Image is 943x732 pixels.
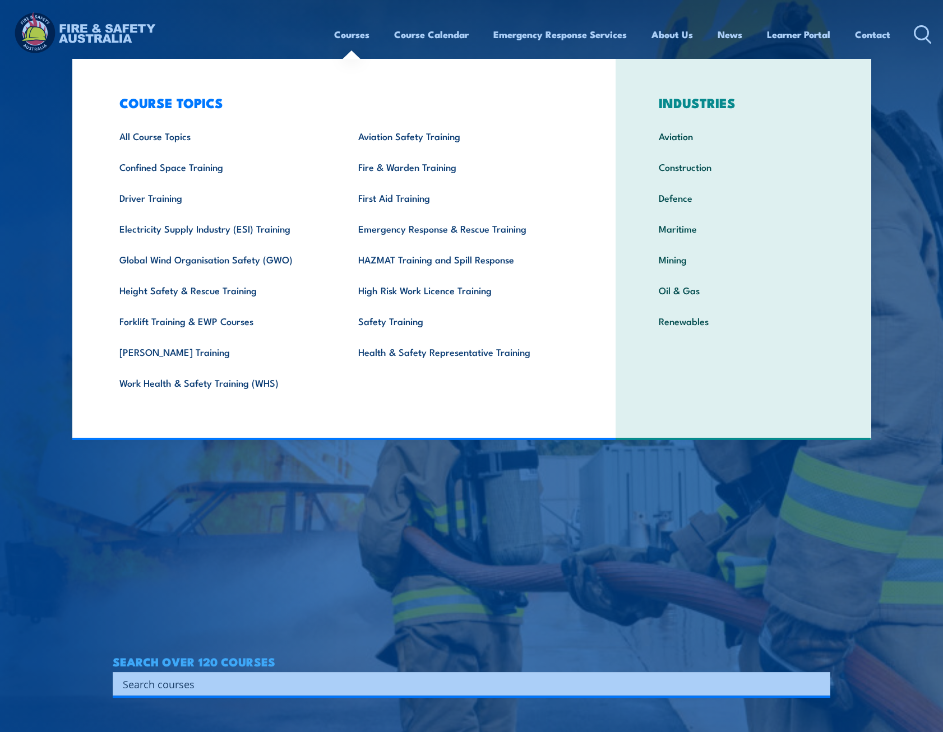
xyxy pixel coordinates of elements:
a: Maritime [641,213,845,244]
a: Emergency Response & Rescue Training [341,213,580,244]
a: Confined Space Training [102,151,341,182]
form: Search form [125,676,808,692]
a: All Course Topics [102,121,341,151]
a: Emergency Response Services [493,20,627,49]
h3: INDUSTRIES [641,95,845,110]
h4: SEARCH OVER 120 COURSES [113,655,830,668]
a: Safety Training [341,305,580,336]
a: Aviation Safety Training [341,121,580,151]
a: High Risk Work Licence Training [341,275,580,305]
a: Global Wind Organisation Safety (GWO) [102,244,341,275]
a: Renewables [641,305,845,336]
a: About Us [651,20,693,49]
a: Course Calendar [394,20,469,49]
a: Height Safety & Rescue Training [102,275,341,305]
a: Learner Portal [767,20,830,49]
a: First Aid Training [341,182,580,213]
a: Mining [641,244,845,275]
a: Defence [641,182,845,213]
a: Contact [855,20,890,49]
a: [PERSON_NAME] Training [102,336,341,367]
a: News [718,20,742,49]
input: Search input [123,675,806,692]
a: Health & Safety Representative Training [341,336,580,367]
a: Oil & Gas [641,275,845,305]
a: Work Health & Safety Training (WHS) [102,367,341,398]
a: Electricity Supply Industry (ESI) Training [102,213,341,244]
a: Aviation [641,121,845,151]
a: Driver Training [102,182,341,213]
a: Forklift Training & EWP Courses [102,305,341,336]
a: Fire & Warden Training [341,151,580,182]
a: HAZMAT Training and Spill Response [341,244,580,275]
a: Construction [641,151,845,182]
a: Courses [334,20,369,49]
button: Search magnifier button [811,676,826,692]
h3: COURSE TOPICS [102,95,581,110]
